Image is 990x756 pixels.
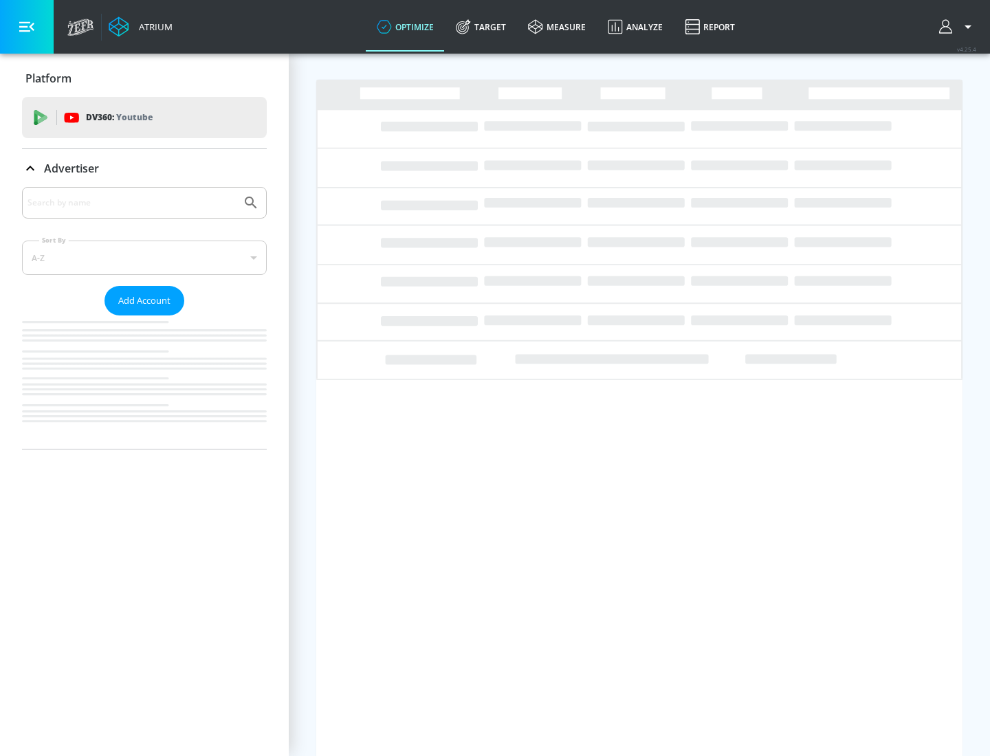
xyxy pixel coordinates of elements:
p: Platform [25,71,71,86]
a: optimize [366,2,445,52]
input: Search by name [27,194,236,212]
button: Add Account [104,286,184,315]
a: Analyze [597,2,674,52]
a: Atrium [109,16,173,37]
p: Advertiser [44,161,99,176]
a: Report [674,2,746,52]
nav: list of Advertiser [22,315,267,449]
div: Advertiser [22,187,267,449]
div: A-Z [22,241,267,275]
a: Target [445,2,517,52]
a: measure [517,2,597,52]
p: DV360: [86,110,153,125]
div: Advertiser [22,149,267,188]
div: Platform [22,59,267,98]
p: Youtube [116,110,153,124]
span: v 4.25.4 [957,45,976,53]
span: Add Account [118,293,170,309]
div: Atrium [133,21,173,33]
label: Sort By [39,236,69,245]
div: DV360: Youtube [22,97,267,138]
